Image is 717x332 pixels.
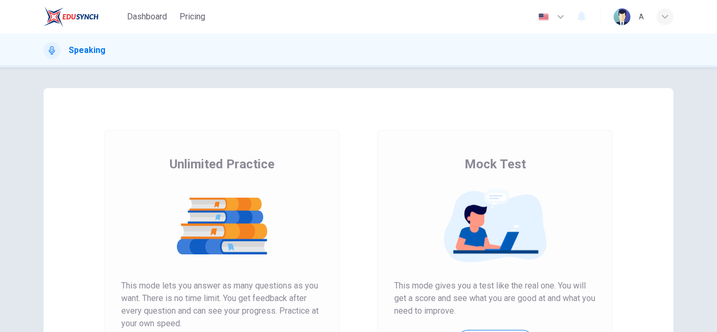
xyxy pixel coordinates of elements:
span: This mode gives you a test like the real one. You will get a score and see what you are good at a... [394,280,596,317]
span: Mock Test [465,156,526,173]
span: Dashboard [127,10,167,23]
button: Dashboard [123,7,171,26]
span: This mode lets you answer as many questions as you want. There is no time limit. You get feedback... [121,280,323,330]
div: A [639,10,644,23]
img: EduSynch logo [44,6,99,27]
h1: Speaking [69,44,106,57]
a: EduSynch logo [44,6,123,27]
img: Profile picture [614,8,630,25]
span: Unlimited Practice [170,156,275,173]
button: Pricing [175,7,209,26]
img: en [537,13,550,21]
span: Pricing [180,10,205,23]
